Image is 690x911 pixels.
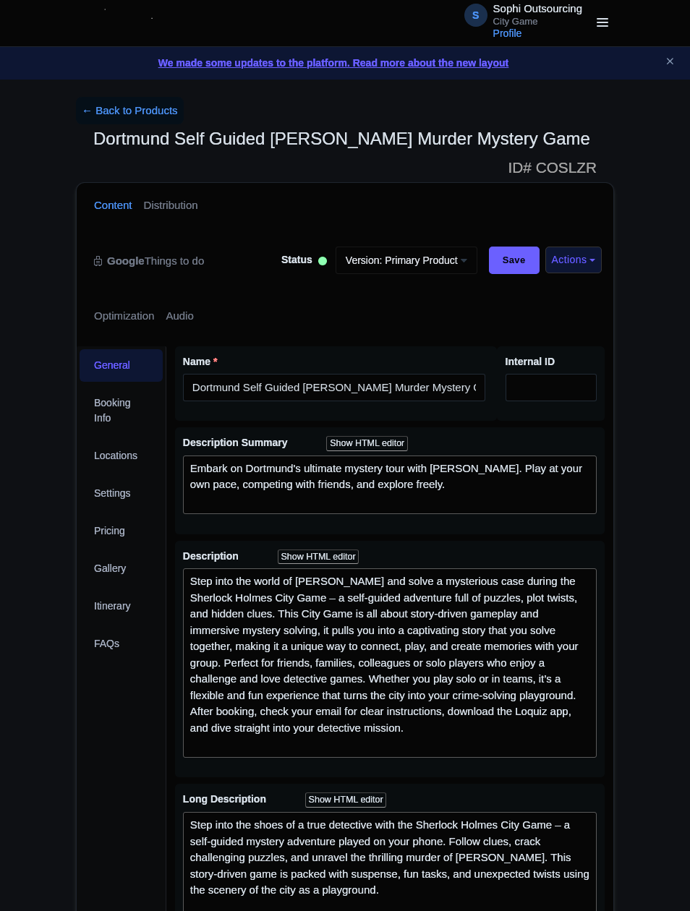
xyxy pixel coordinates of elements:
a: Itinerary [80,590,163,623]
span: Long Description [183,793,269,805]
a: We made some updates to the platform. Read more about the new layout [9,56,681,71]
a: Gallery [80,552,163,585]
div: Embark on Dortmund's ultimate mystery tour with [PERSON_NAME]. Play at your own pace, competing w... [190,461,589,510]
span: Sophi Outsourcing [493,2,582,14]
button: Actions [545,247,602,273]
span: Status [281,252,312,268]
input: Save [489,247,540,274]
small: City Game [493,17,582,26]
a: Pricing [80,515,163,547]
a: Settings [80,477,163,510]
strong: Google [107,253,145,270]
span: Dortmund Self Guided [PERSON_NAME] Murder Mystery Game [93,129,590,148]
a: FAQs [80,628,163,660]
span: Description [183,550,242,562]
a: Content [94,183,132,228]
div: Active [315,251,330,273]
a: General [80,349,163,382]
a: S Sophi Outsourcing City Game [456,3,582,26]
span: Name [183,356,210,367]
a: Audio [166,294,193,339]
a: Profile [493,27,522,39]
a: GoogleThings to do [94,239,204,284]
a: Optimization [94,294,154,339]
a: Version: Primary Product [336,247,477,274]
div: Show HTML editor [305,792,387,808]
div: Show HTML editor [278,549,359,565]
span: Internal ID [506,356,555,367]
a: Locations [80,440,163,472]
div: Show HTML editor [326,436,408,451]
a: Distribution [144,183,198,228]
button: Close announcement [665,54,676,71]
a: ← Back to Products [76,97,184,125]
div: Step into the world of [PERSON_NAME] and solve a mysterious case during the Sherlock Holmes City ... [190,573,589,753]
span: Description Summary [183,437,291,448]
span: ID# COSLZR [508,153,597,182]
span: S [464,4,487,27]
img: logo-ab69f6fb50320c5b225c76a69d11143b.png [69,7,181,39]
a: Booking Info [80,387,163,435]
